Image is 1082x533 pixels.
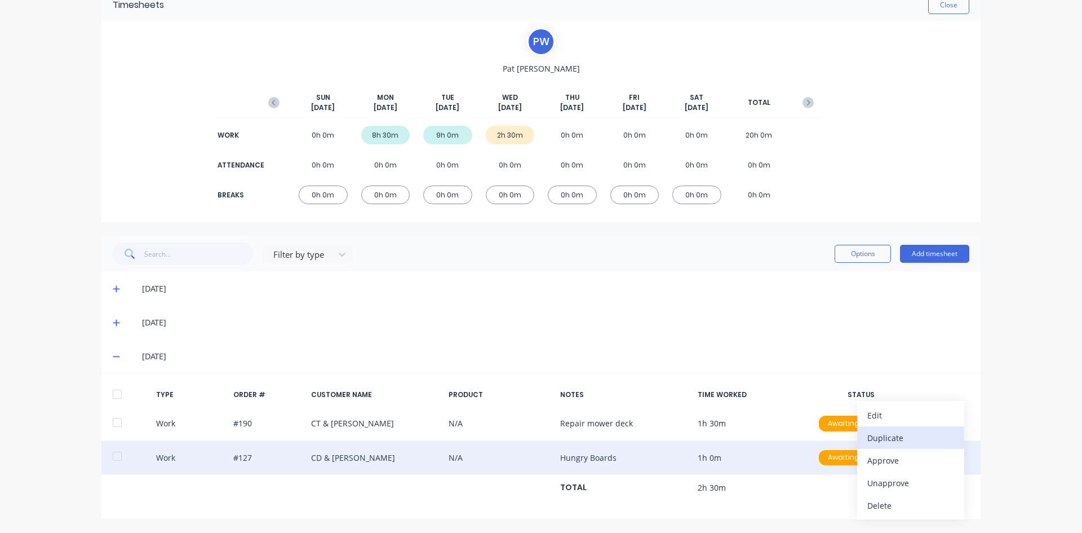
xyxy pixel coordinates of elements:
[436,103,459,113] span: [DATE]
[144,243,254,265] input: Search...
[548,156,597,174] div: 0h 0m
[218,190,263,200] div: BREAKS
[698,390,800,400] div: TIME WORKED
[527,28,555,56] div: P W
[299,186,348,204] div: 0h 0m
[142,283,969,295] div: [DATE]
[423,126,472,144] div: 9h 0m
[690,92,703,103] span: SAT
[486,156,535,174] div: 0h 0m
[142,316,969,329] div: [DATE]
[361,126,410,144] div: 8h 30m
[361,156,410,174] div: 0h 0m
[311,103,335,113] span: [DATE]
[748,98,770,108] span: TOTAL
[685,103,708,113] span: [DATE]
[629,92,640,103] span: FRI
[735,186,784,204] div: 0h 0m
[486,126,535,144] div: 2h 30m
[441,92,454,103] span: TUE
[548,186,597,204] div: 0h 0m
[498,103,522,113] span: [DATE]
[900,245,969,263] button: Add timesheet
[819,450,903,466] div: Awaiting Approval
[810,390,912,400] div: STATUS
[156,390,225,400] div: TYPE
[867,475,954,491] div: Unapprove
[735,156,784,174] div: 0h 0m
[218,160,263,170] div: ATTENDANCE
[502,92,518,103] span: WED
[867,497,954,514] div: Delete
[560,103,584,113] span: [DATE]
[299,126,348,144] div: 0h 0m
[486,186,535,204] div: 0h 0m
[233,390,302,400] div: ORDER #
[503,63,580,74] span: Pat [PERSON_NAME]
[867,407,954,424] div: Edit
[610,126,659,144] div: 0h 0m
[623,103,646,113] span: [DATE]
[610,186,659,204] div: 0h 0m
[735,126,784,144] div: 20h 0m
[423,186,472,204] div: 0h 0m
[299,156,348,174] div: 0h 0m
[565,92,579,103] span: THU
[311,390,440,400] div: CUSTOMER NAME
[548,126,597,144] div: 0h 0m
[610,156,659,174] div: 0h 0m
[361,186,410,204] div: 0h 0m
[423,156,472,174] div: 0h 0m
[672,126,721,144] div: 0h 0m
[867,430,954,446] div: Duplicate
[377,92,394,103] span: MON
[672,186,721,204] div: 0h 0m
[835,245,891,263] button: Options
[867,452,954,469] div: Approve
[672,156,721,174] div: 0h 0m
[449,390,551,400] div: PRODUCT
[316,92,330,103] span: SUN
[142,350,969,363] div: [DATE]
[218,130,263,140] div: WORK
[560,390,689,400] div: NOTES
[819,416,903,431] div: Awaiting Approval
[374,103,397,113] span: [DATE]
